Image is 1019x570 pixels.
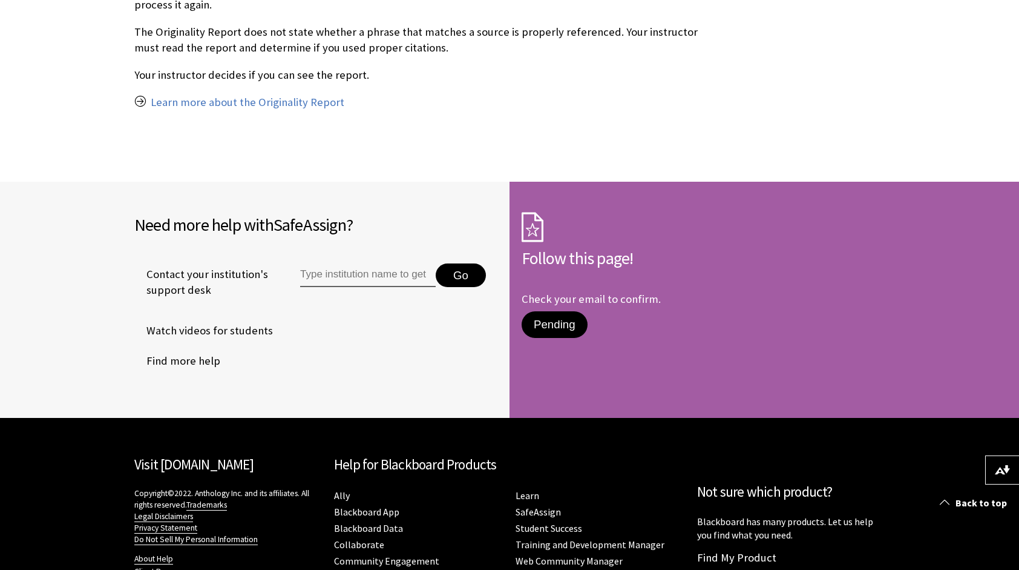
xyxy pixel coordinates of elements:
img: Subscription Icon [522,212,543,242]
span: SafeAssign [274,214,346,236]
p: Copyright©2022. Anthology Inc. and its affiliates. All rights reserved. [134,488,322,545]
a: Legal Disclaimers [134,511,193,522]
a: Training and Development Manager [516,539,664,551]
a: Do Not Sell My Personal Information [134,534,258,545]
a: Trademarks [186,500,227,511]
a: Find My Product [697,551,776,565]
a: About Help [134,554,173,565]
button: Pending [522,311,588,338]
a: Visit [DOMAIN_NAME] [134,456,254,473]
a: Community Engagement [334,555,439,568]
input: Type institution name to get support [300,263,436,288]
h2: Follow this page! [522,245,885,271]
a: Blackboard Data [334,522,403,535]
p: Your instructor decides if you can see the report. [134,67,706,83]
a: Find more help [134,352,220,370]
h2: Not sure which product? [697,482,885,503]
a: Blackboard App [334,506,399,519]
a: SafeAssign [516,506,561,519]
p: Blackboard has many products. Let us help you find what you need. [697,515,885,542]
a: Ally [334,489,350,502]
p: Check your email to confirm. [522,292,661,306]
a: Privacy Statement [134,523,197,534]
p: The Originality Report does not state whether a phrase that matches a source is properly referenc... [134,24,706,56]
h2: Need more help with ? [134,212,497,237]
a: Back to top [931,492,1019,514]
a: Web Community Manager [516,555,623,568]
button: Go [436,263,486,288]
a: Learn [516,489,539,502]
a: Watch videos for students [134,322,273,340]
a: Collaborate [334,539,384,551]
a: Student Success [516,522,582,535]
a: Learn more about the Originality Report [151,95,344,110]
span: Contact your institution's support desk [134,267,272,298]
h2: Help for Blackboard Products [334,454,685,476]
